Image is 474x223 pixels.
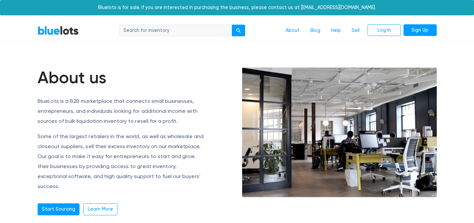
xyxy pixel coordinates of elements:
a: Blog [305,24,326,37]
a: Sell [346,24,365,37]
input: Search for inventory [119,25,232,37]
a: Log In [368,24,401,36]
a: Sign Up [403,24,437,36]
a: About [280,24,305,37]
p: Some of the largest retailers in the world, as well as wholesale and closeout suppliers, sell the... [38,131,206,191]
a: Start Sourcing [38,203,79,215]
img: office-e6e871ac0602a9b363ffc73e1d17013cb30894adc08fbdb38787864bb9a1d2fe.jpg [242,68,437,197]
a: BlueLots [38,26,79,35]
p: BlueLots is a B2B marketplace that connects small businesses, entrepreneurs, and individuals look... [38,96,206,126]
a: Learn More [83,203,117,215]
a: Help [326,24,346,37]
h1: About us [38,68,206,88]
